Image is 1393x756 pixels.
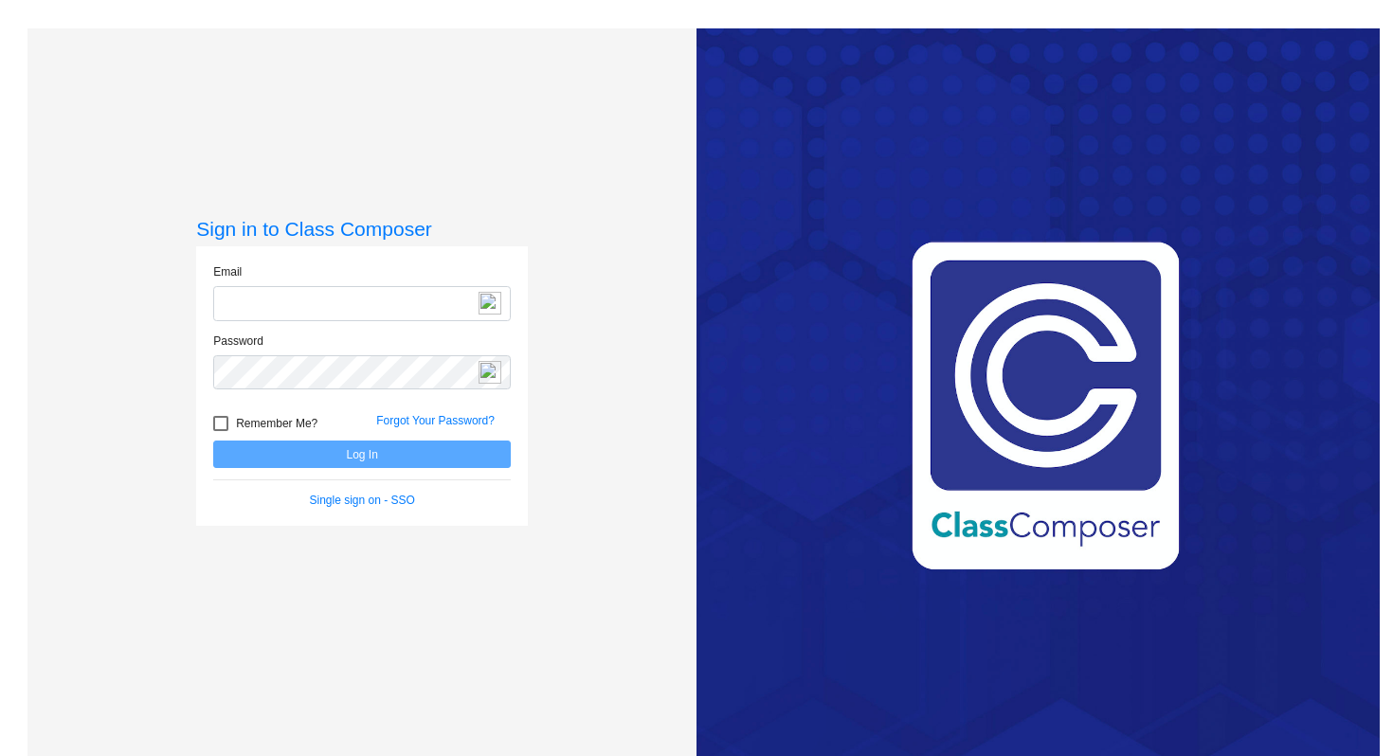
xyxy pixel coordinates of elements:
label: Email [213,263,242,280]
img: npw-badge-icon-locked.svg [479,292,501,315]
a: Single sign on - SSO [310,494,415,507]
label: Password [213,333,263,350]
h3: Sign in to Class Composer [196,217,528,241]
img: npw-badge-icon-locked.svg [479,361,501,384]
button: Log In [213,441,511,468]
a: Forgot Your Password? [376,414,495,427]
span: Remember Me? [236,412,317,435]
